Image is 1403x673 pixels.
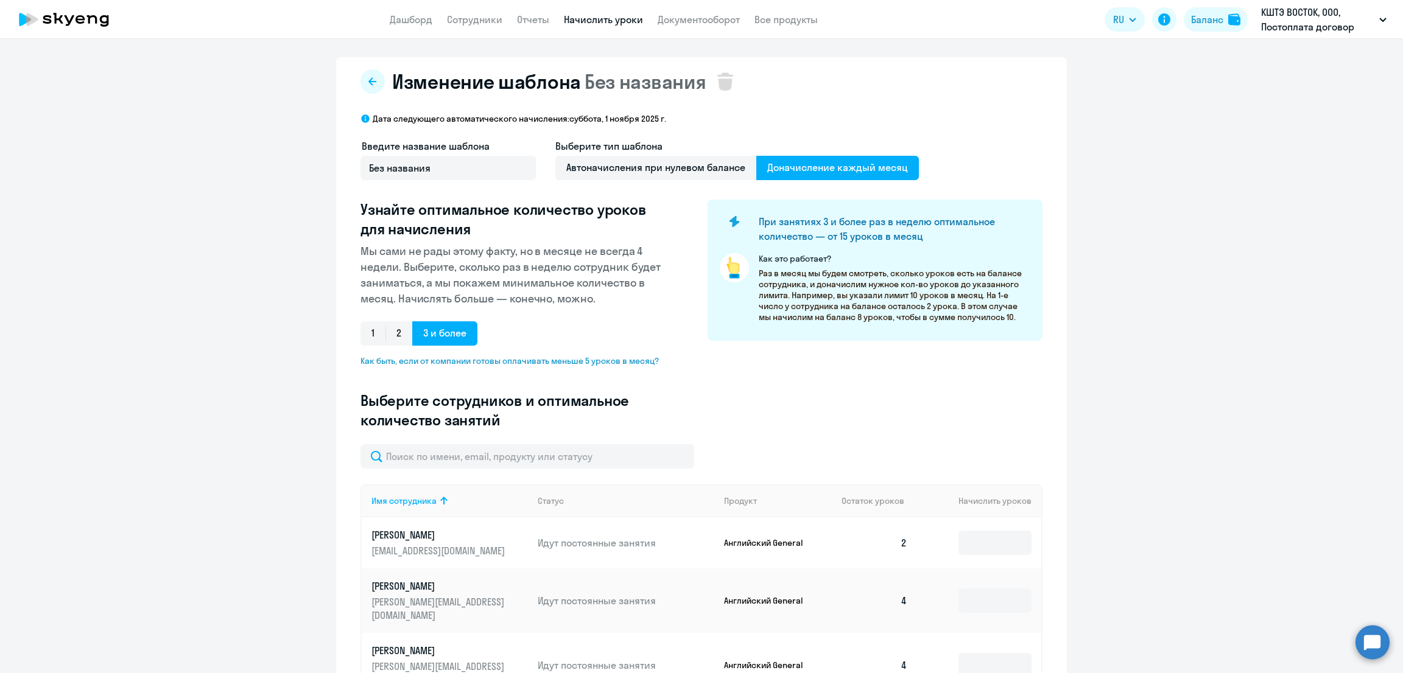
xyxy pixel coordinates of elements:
span: Без названия [585,69,706,94]
a: Сотрудники [447,13,502,26]
p: Идут постоянные занятия [538,594,714,607]
a: Отчеты [517,13,549,26]
span: Введите название шаблона [362,140,490,152]
div: Продукт [724,495,757,506]
input: Без названия [360,156,536,180]
a: Дашборд [390,13,432,26]
td: 4 [832,568,917,633]
p: Идут постоянные занятия [538,658,714,672]
p: Идут постоянные занятия [538,536,714,549]
button: RU [1105,7,1145,32]
p: Английский General [724,537,815,548]
p: Английский General [724,595,815,606]
p: [PERSON_NAME] [371,644,508,657]
span: Доначисление каждый месяц [756,156,919,180]
div: Имя сотрудника [371,495,528,506]
td: 2 [832,517,917,568]
span: Автоначисления при нулевом балансе [555,156,756,180]
div: Статус [538,495,564,506]
p: [EMAIL_ADDRESS][DOMAIN_NAME] [371,544,508,557]
a: Документооборот [658,13,740,26]
p: Дата следующего автоматического начисления: суббота, 1 ноября 2025 г. [373,113,666,124]
span: 3 и более [412,321,477,346]
p: КШТЭ ВОСТОК, ООО, Постоплата договор [1261,5,1374,34]
div: Статус [538,495,714,506]
span: 1 [360,321,385,346]
a: Начислить уроки [564,13,643,26]
h3: Узнайте оптимальное количество уроков для начисления [360,200,669,239]
div: Продукт [724,495,832,506]
p: [PERSON_NAME] [371,528,508,542]
a: Все продукты [754,13,818,26]
p: [PERSON_NAME] [371,579,508,593]
input: Поиск по имени, email, продукту или статусу [360,444,694,469]
button: Балансbalance [1184,7,1248,32]
h4: При занятиях 3 и более раз в неделю оптимальное количество — от 15 уроков в месяц [759,214,1022,243]
h4: Выберите тип шаблона [555,139,919,153]
div: Остаток уроков [842,495,917,506]
a: [PERSON_NAME][EMAIL_ADDRESS][DOMAIN_NAME] [371,528,528,557]
div: Баланс [1191,12,1223,27]
span: Изменение шаблона [392,69,581,94]
span: RU [1113,12,1124,27]
p: Английский General [724,660,815,671]
span: Как быть, если от компании готовы оплачивать меньше 5 уроков в месяц? [360,355,669,366]
span: Остаток уроков [842,495,904,506]
p: Мы сами не рады этому факту, но в месяце не всегда 4 недели. Выберите, сколько раз в неделю сотру... [360,243,669,307]
button: КШТЭ ВОСТОК, ООО, Постоплата договор [1255,5,1393,34]
th: Начислить уроков [917,484,1041,517]
a: [PERSON_NAME][PERSON_NAME][EMAIL_ADDRESS][DOMAIN_NAME] [371,579,528,622]
p: Раз в месяц мы будем смотреть, сколько уроков есть на балансе сотрудника, и доначислим нужное кол... [759,268,1030,323]
p: [PERSON_NAME][EMAIL_ADDRESS][DOMAIN_NAME] [371,595,508,622]
span: 2 [385,321,412,346]
div: Имя сотрудника [371,495,437,506]
h3: Выберите сотрудников и оптимальное количество занятий [360,391,669,430]
img: balance [1228,13,1240,26]
img: pointer-circle [720,253,749,282]
p: Как это работает? [759,253,1030,264]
